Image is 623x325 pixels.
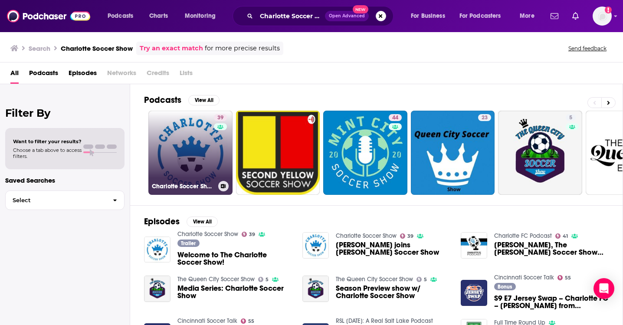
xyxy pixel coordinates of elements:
span: Logged in as camsdkc [593,7,612,26]
a: 5 [258,277,269,282]
button: Select [5,190,125,210]
button: View All [187,217,218,227]
span: More [520,10,534,22]
img: Media Series: Charlotte Soccer Show [144,276,171,302]
div: Open Intercom Messenger [593,278,614,299]
span: New [353,5,368,13]
img: Sacha Kljestan joins Charlotte Soccer Show [302,232,329,259]
span: 5 [266,278,269,282]
span: Podcasts [108,10,133,22]
a: Charlotte FC Podcast [494,232,552,240]
img: Daniel Bramlette, The Charlotte Soccer Show Co-Host [461,232,487,259]
img: Welcome to The Charlotte Soccer Show! [144,236,171,263]
a: 44 [323,111,407,195]
h2: Episodes [144,216,180,227]
a: S9 E7 Jersey Swap – Charlotte FC – Danny Brams from Charlotte Soccer Show [494,295,609,309]
span: for more precise results [205,43,280,53]
div: Search podcasts, credits, & more... [241,6,402,26]
a: Cincinnati Soccer Talk [177,317,237,325]
button: Send feedback [566,45,609,52]
span: Monitoring [185,10,216,22]
h2: Filter By [5,107,125,119]
a: Season Preview show w/ Charlotte Soccer Show [336,285,450,299]
a: Podcasts [29,66,58,84]
a: Episodes [69,66,97,84]
img: User Profile [593,7,612,26]
img: S9 E7 Jersey Swap – Charlotte FC – Danny Brams from Charlotte Soccer Show [461,280,487,306]
button: Show profile menu [593,7,612,26]
a: Show notifications dropdown [547,9,562,23]
a: Charlotte Soccer Show [177,230,238,238]
a: The Queen City Soccer Show [177,276,255,283]
a: Charts [144,9,173,23]
span: For Business [411,10,445,22]
h3: Charlotte Soccer Show [152,183,215,190]
span: Choose a tab above to access filters. [13,147,82,159]
a: Podchaser - Follow, Share and Rate Podcasts [7,8,90,24]
span: 55 [248,319,254,323]
a: PodcastsView All [144,95,220,105]
input: Search podcasts, credits, & more... [256,9,325,23]
span: Networks [107,66,136,84]
a: Cincinnati Soccer Talk [494,274,554,281]
a: 39 [214,114,227,121]
span: Want to filter your results? [13,138,82,144]
span: 39 [249,233,255,236]
span: 55 [565,276,571,280]
button: View All [188,95,220,105]
a: Sacha Kljestan joins Charlotte Soccer Show [336,241,450,256]
span: [PERSON_NAME] joins [PERSON_NAME] Soccer Show [336,241,450,256]
h3: Charlotte Soccer Show [61,44,133,53]
span: 23 [482,114,488,122]
img: Season Preview show w/ Charlotte Soccer Show [302,276,329,302]
a: 5 [416,277,427,282]
span: Trailer [181,241,196,246]
span: Lists [180,66,193,84]
span: 41 [563,234,568,238]
a: Media Series: Charlotte Soccer Show [177,285,292,299]
h2: Podcasts [144,95,181,105]
a: Daniel Bramlette, The Charlotte Soccer Show Co-Host [494,241,609,256]
a: 55 [557,275,571,280]
span: All [10,66,19,84]
span: Charts [149,10,168,22]
a: 39 [400,233,414,239]
a: 39Charlotte Soccer Show [148,111,233,195]
button: open menu [102,9,144,23]
a: Welcome to The Charlotte Soccer Show! [177,251,292,266]
span: Open Advanced [329,14,365,18]
a: Try an exact match [140,43,203,53]
a: RSL Sunday: A Real Salt Lake Podcast [336,317,433,325]
button: open menu [405,9,456,23]
span: Bonus [498,284,512,289]
a: 39 [242,232,256,237]
p: Saved Searches [5,176,125,184]
a: EpisodesView All [144,216,218,227]
a: Show notifications dropdown [569,9,582,23]
span: S9 E7 Jersey Swap – Charlotte FC – [PERSON_NAME] from [PERSON_NAME] Soccer Show [494,295,609,309]
a: 55 [241,318,255,324]
span: [PERSON_NAME], The [PERSON_NAME] Soccer Show Co-Host [494,241,609,256]
h3: Search [29,44,50,53]
a: 5 [498,111,582,195]
button: open menu [514,9,545,23]
a: The Queen City Soccer Show [336,276,413,283]
span: Credits [147,66,169,84]
a: 5 [566,114,576,121]
a: 44 [389,114,402,121]
a: 23 [411,111,495,195]
a: Charlotte Soccer Show [336,232,397,240]
span: 39 [407,234,413,238]
button: Open AdvancedNew [325,11,369,21]
span: For Podcasters [459,10,501,22]
span: Select [6,197,106,203]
